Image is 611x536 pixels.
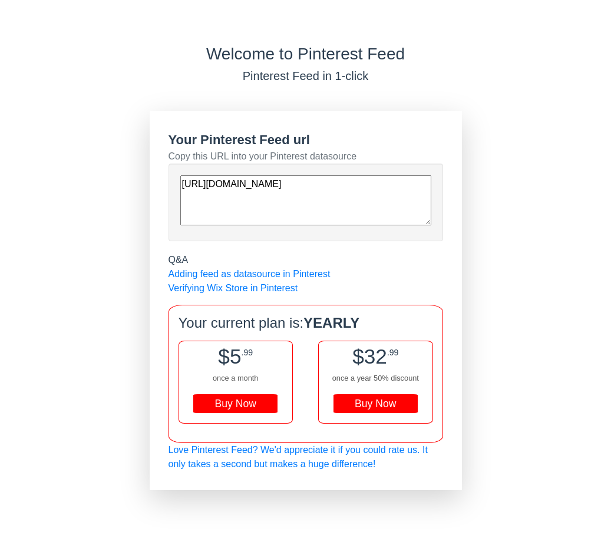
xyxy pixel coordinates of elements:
a: Love Pinterest Feed? We'd appreciate it if you could rate us. It only takes a second but makes a ... [169,445,428,469]
div: Your Pinterest Feed url [169,130,443,149]
span: $32 [352,345,387,368]
span: $5 [218,345,241,368]
div: once a month [179,372,292,384]
div: Buy Now [333,394,418,413]
span: .99 [241,348,253,357]
div: Copy this URL into your Pinterest datasource [169,149,443,164]
a: Adding feed as datasource in Pinterest [169,269,331,279]
div: Buy Now [193,394,278,413]
div: Q&A [169,253,443,267]
h4: Your current plan is: [179,315,433,332]
span: .99 [387,348,399,357]
a: Verifying Wix Store in Pinterest [169,283,298,293]
div: once a year 50% discount [319,372,432,384]
b: YEARLY [303,315,359,331]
